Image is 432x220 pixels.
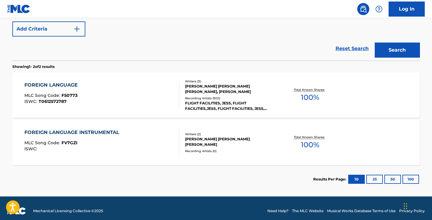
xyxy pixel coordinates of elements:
iframe: Chat Widget [402,191,432,220]
a: Reset Search [333,42,372,55]
button: 50 [384,175,401,184]
div: Recording Artists ( 0 ) [185,149,276,153]
img: 9d2ae6d4665cec9f34b9.svg [73,25,80,33]
button: 100 [402,175,419,184]
p: Results Per Page: [313,177,348,182]
p: Total Known Shares: [294,88,326,92]
p: Total Known Shares: [294,135,326,139]
img: MLC Logo [7,5,30,13]
img: search [360,5,367,13]
button: Search [375,43,420,58]
a: Musical Works Database Terms of Use [327,208,396,214]
div: [PERSON_NAME] [PERSON_NAME] [PERSON_NAME] [185,136,276,147]
div: FOREIGN LANGUAGE INSTRUMENTAL [24,129,122,136]
div: Recording Artists ( 502 ) [185,96,276,100]
div: Writers ( 3 ) [185,79,276,84]
a: Need Help? [267,208,289,214]
a: FOREIGN LANGUAGEMLC Song Code:F50773ISWC:T0612572787Writers (3)[PERSON_NAME] [PERSON_NAME] [PERSO... [12,72,420,118]
button: 10 [348,175,365,184]
span: Mechanical Licensing Collective © 2025 [33,208,103,214]
span: 100 % [301,139,319,150]
div: Help [373,3,385,15]
p: Showing 1 - 2 of 2 results [12,64,55,69]
img: help [375,5,383,13]
span: T0612572787 [39,99,67,104]
span: MLC Song Code : [24,140,61,145]
a: Public Search [357,3,369,15]
span: 100 % [301,92,319,103]
div: Drag [404,197,407,215]
span: ISWC : [24,146,39,151]
span: ISWC : [24,99,39,104]
a: Log In [389,2,425,17]
div: FLIGHT FACILITIES, JESS, FLIGHT FACILITIES,JESS, FLIGHT FACILITIES, JESS, FLIGHT FACILITIES, FLIG... [185,100,276,111]
a: FOREIGN LANGUAGE INSTRUMENTALMLC Song Code:FV7GZIISWC:Writers (2)[PERSON_NAME] [PERSON_NAME] [PER... [12,120,420,165]
a: Privacy Policy [399,208,425,214]
div: [PERSON_NAME] [PERSON_NAME] [PERSON_NAME], [PERSON_NAME] [185,84,276,94]
span: MLC Song Code : [24,93,61,98]
div: FOREIGN LANGUAGE [24,81,81,89]
button: Add Criteria [12,21,85,37]
span: FV7GZI [61,140,77,145]
a: The MLC Website [292,208,323,214]
div: Writers ( 2 ) [185,132,276,136]
span: F50773 [61,93,77,98]
button: 25 [366,175,383,184]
